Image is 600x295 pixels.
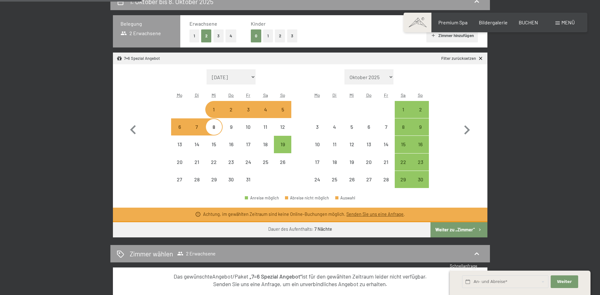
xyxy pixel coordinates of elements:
[343,136,360,153] div: Anreise nicht möglich
[344,177,360,193] div: 26
[343,136,360,153] div: Wed Nov 12 2025
[327,160,343,175] div: 18
[206,124,222,140] div: 8
[223,142,239,158] div: 16
[240,107,256,123] div: 3
[188,136,205,153] div: Tue Oct 14 2025
[412,118,429,135] div: Anreise möglich
[450,263,477,268] span: Schnellanfrage
[223,101,240,118] div: Thu Oct 02 2025
[188,118,205,135] div: Anreise nicht möglich
[130,249,173,258] h2: Zimmer wählen
[326,136,343,153] div: Tue Nov 11 2025
[206,160,222,175] div: 22
[309,171,326,188] div: Mon Nov 24 2025
[240,160,256,175] div: 24
[226,29,236,42] button: 4
[412,160,428,175] div: 23
[412,154,429,171] div: Sun Nov 23 2025
[171,136,188,153] div: Mon Oct 13 2025
[309,177,325,193] div: 24
[360,154,377,171] div: Thu Nov 20 2025
[395,118,412,135] div: Sat Nov 08 2025
[189,21,217,27] span: Erwachsene
[412,107,428,123] div: 2
[326,118,343,135] div: Tue Nov 04 2025
[479,19,508,25] span: Bildergalerie
[519,19,538,25] a: BUCHEN
[327,142,343,158] div: 11
[343,118,360,135] div: Wed Nov 05 2025
[240,154,257,171] div: Anreise nicht möglich
[438,19,467,25] a: Premium Spa
[213,29,224,42] button: 3
[205,136,222,153] div: Wed Oct 15 2025
[250,273,302,280] strong: „7=6 Spezial Angebot“
[257,136,274,153] div: Sat Oct 18 2025
[378,177,394,193] div: 28
[287,29,298,42] button: 3
[203,211,405,217] div: Achtung, im gewählten Zeitraum sind keine Online-Buchungen möglich. .
[349,92,354,98] abbr: Mittwoch
[206,177,222,193] div: 29
[172,124,188,140] div: 6
[458,69,476,188] button: Nächster Monat
[212,92,216,98] abbr: Mittwoch
[412,118,429,135] div: Sun Nov 09 2025
[412,136,429,153] div: Anreise möglich
[257,101,274,118] div: Anreise nicht möglich
[343,171,360,188] div: Anreise nicht möglich
[412,101,429,118] div: Anreise möglich
[171,171,188,188] div: Mon Oct 27 2025
[189,29,199,42] button: 1
[223,154,240,171] div: Thu Oct 23 2025
[346,211,404,217] a: Senden Sie uns eine Anfrage
[240,154,257,171] div: Fri Oct 24 2025
[177,92,182,98] abbr: Montag
[223,118,240,135] div: Thu Oct 09 2025
[327,124,343,140] div: 4
[251,21,266,27] span: Kinder
[426,28,478,42] button: Zimmer hinzufügen
[240,142,256,158] div: 17
[326,171,343,188] div: Tue Nov 25 2025
[251,29,261,42] button: 0
[377,118,394,135] div: Anreise nicht möglich
[189,177,205,193] div: 28
[395,154,412,171] div: Anreise möglich
[189,160,205,175] div: 21
[223,154,240,171] div: Anreise nicht möglich
[257,101,274,118] div: Sat Oct 04 2025
[395,124,411,140] div: 8
[326,136,343,153] div: Anreise nicht möglich
[326,154,343,171] div: Tue Nov 18 2025
[377,171,394,188] div: Fri Nov 28 2025
[188,171,205,188] div: Anreise nicht möglich
[274,101,291,118] div: Sun Oct 05 2025
[280,92,285,98] abbr: Sonntag
[412,171,429,188] div: Sun Nov 30 2025
[309,160,325,175] div: 17
[384,92,388,98] abbr: Freitag
[223,171,240,188] div: Thu Oct 30 2025
[246,92,250,98] abbr: Freitag
[257,136,274,153] div: Anreise nicht möglich
[257,154,274,171] div: Sat Oct 25 2025
[343,118,360,135] div: Anreise nicht möglich
[395,118,412,135] div: Anreise möglich
[240,136,257,153] div: Fri Oct 17 2025
[360,118,377,135] div: Anreise nicht möglich
[205,154,222,171] div: Wed Oct 22 2025
[257,160,273,175] div: 25
[275,107,290,123] div: 5
[309,154,326,171] div: Anreise nicht möglich
[172,142,188,158] div: 13
[361,177,377,193] div: 27
[360,154,377,171] div: Anreise nicht möglich
[274,101,291,118] div: Anreise nicht möglich
[344,124,360,140] div: 5
[245,196,279,200] div: Anreise möglich
[206,142,222,158] div: 15
[275,29,285,42] button: 2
